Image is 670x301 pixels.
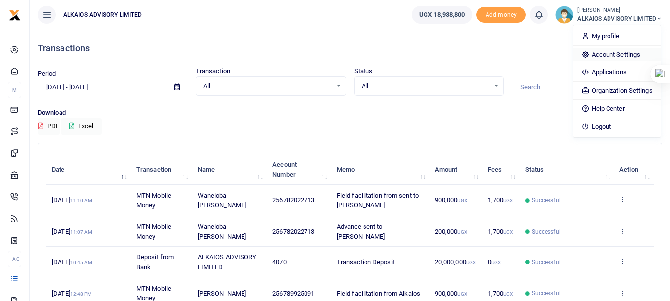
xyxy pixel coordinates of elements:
small: UGX [466,260,476,265]
li: Ac [8,251,21,267]
small: 10:45 AM [70,260,93,265]
a: UGX 18,938,800 [412,6,472,24]
a: Help Center [573,102,660,116]
span: Field facilitation from sent to [PERSON_NAME] [337,192,419,209]
th: Date: activate to sort column descending [46,154,131,185]
span: Successful [532,258,561,267]
small: 12:48 PM [70,291,92,297]
span: [DATE] [52,228,92,235]
span: 200,000 [435,228,467,235]
a: My profile [573,29,660,43]
span: All [203,81,332,91]
span: 1,700 [488,228,513,235]
span: Waneloba [PERSON_NAME] [198,192,246,209]
span: [PERSON_NAME] [198,290,246,297]
span: Successful [532,227,561,236]
span: 1,700 [488,290,513,297]
li: Toup your wallet [476,7,526,23]
h4: Transactions [38,43,662,54]
li: M [8,82,21,98]
span: ALKAIOS ADVISORY LIMITED [60,10,146,19]
span: Add money [476,7,526,23]
span: [DATE] [52,258,92,266]
th: Status: activate to sort column ascending [519,154,614,185]
small: UGX [491,260,501,265]
th: Account Number: activate to sort column ascending [267,154,331,185]
span: Deposit from Bank [136,253,174,271]
label: Transaction [196,66,230,76]
span: Transaction Deposit [337,258,395,266]
span: Successful [532,289,561,298]
a: Account Settings [573,48,660,61]
label: Status [354,66,373,76]
small: UGX [457,229,467,235]
a: logo-small logo-large logo-large [9,11,21,18]
span: Advance sent to [PERSON_NAME] [337,223,385,240]
label: Period [38,69,56,79]
small: UGX [503,291,513,297]
span: Successful [532,196,561,205]
span: MTN Mobile Money [136,223,171,240]
small: [PERSON_NAME] [577,6,662,15]
button: PDF [38,118,60,135]
span: 20,000,000 [435,258,476,266]
input: select period [38,79,166,96]
a: Organization Settings [573,84,660,98]
a: Logout [573,120,660,134]
span: 256782022713 [272,196,314,204]
span: ALKAIOS ADVISORY LIMITED [198,253,257,271]
small: UGX [503,198,513,203]
span: MTN Mobile Money [136,192,171,209]
span: Waneloba [PERSON_NAME] [198,223,246,240]
small: 11:10 AM [70,198,93,203]
span: 0 [488,258,501,266]
p: Download [38,108,662,118]
a: profile-user [PERSON_NAME] ALKAIOS ADVISORY LIMITED [555,6,662,24]
span: 256782022713 [272,228,314,235]
th: Amount: activate to sort column ascending [429,154,483,185]
img: logo-small [9,9,21,21]
th: Action: activate to sort column ascending [614,154,654,185]
span: [DATE] [52,196,92,204]
small: UGX [503,229,513,235]
a: Add money [476,10,526,18]
li: Wallet ballance [408,6,476,24]
th: Name: activate to sort column ascending [192,154,267,185]
th: Memo: activate to sort column ascending [331,154,429,185]
th: Fees: activate to sort column ascending [482,154,519,185]
input: Search [512,79,662,96]
img: profile-user [555,6,573,24]
span: UGX 18,938,800 [419,10,465,20]
a: Applications [573,65,660,79]
small: UGX [457,198,467,203]
button: Excel [61,118,102,135]
span: 900,000 [435,290,467,297]
small: 11:07 AM [70,229,93,235]
span: 4070 [272,258,286,266]
small: UGX [457,291,467,297]
span: ALKAIOS ADVISORY LIMITED [577,14,662,23]
span: 1,700 [488,196,513,204]
span: All [362,81,490,91]
th: Transaction: activate to sort column ascending [131,154,192,185]
span: [DATE] [52,290,92,297]
span: 900,000 [435,196,467,204]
